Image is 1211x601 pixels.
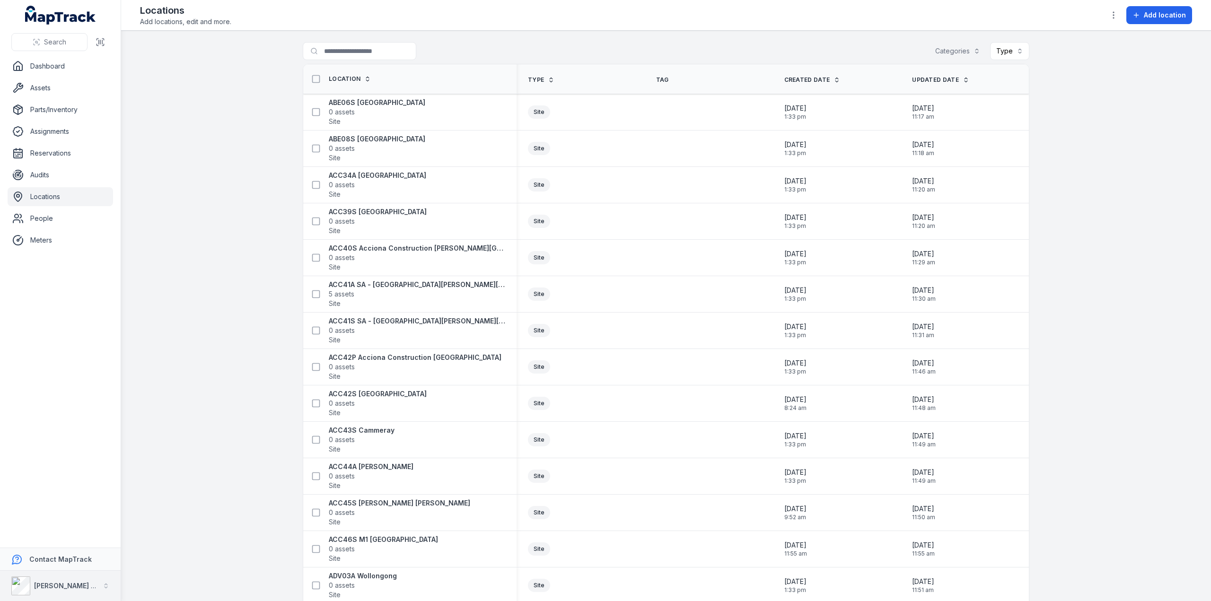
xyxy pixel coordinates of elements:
span: Type [528,76,544,84]
div: Site [528,287,550,301]
span: 11:46 am [912,368,936,375]
a: ACC39S [GEOGRAPHIC_DATA]0 assetsSite [329,207,427,235]
span: Site [329,444,341,454]
span: 8:24 am [784,404,807,412]
strong: ACC44A [PERSON_NAME] [329,462,413,471]
a: ACC44A [PERSON_NAME]0 assetsSite [329,462,413,490]
span: [DATE] [912,140,934,149]
time: 6/5/2025, 11:17:38 AM [912,104,934,121]
span: [DATE] [784,322,807,331]
div: Site [528,105,550,119]
span: [DATE] [912,504,935,514]
a: Assignments [8,122,113,141]
span: Add locations, edit and more. [140,17,231,26]
span: Site [329,481,341,490]
time: 6/5/2025, 11:48:10 AM [912,395,936,412]
span: 0 assets [329,362,355,372]
time: 3/24/2025, 1:33:29 PM [784,213,807,230]
span: [DATE] [912,358,936,368]
span: Site [329,153,341,163]
span: [DATE] [784,213,807,222]
strong: ACC41S SA - [GEOGRAPHIC_DATA][PERSON_NAME][PERSON_NAME] [329,316,505,326]
div: Site [528,360,550,374]
span: 0 assets [329,180,355,190]
time: 6/5/2025, 8:24:55 AM [784,395,807,412]
span: Site [329,335,341,345]
a: ACC46S M1 [GEOGRAPHIC_DATA]0 assetsSite [329,535,438,563]
a: Dashboard [8,57,113,76]
span: 0 assets [329,326,355,335]
time: 3/24/2025, 1:33:29 PM [784,358,807,375]
div: Site [528,178,550,192]
span: Location [329,75,360,83]
span: 0 assets [329,399,355,408]
a: People [8,209,113,228]
span: [DATE] [784,540,807,550]
a: Assets [8,78,113,97]
span: Site [329,517,341,527]
time: 3/24/2025, 1:33:29 PM [784,468,807,485]
time: 6/5/2025, 11:51:21 AM [912,577,934,594]
span: 11:29 am [912,259,935,266]
span: 1:33 pm [784,222,807,230]
span: 11:18 am [912,149,934,157]
a: MapTrack [25,6,96,25]
span: 11:17 am [912,113,934,121]
span: Site [329,299,341,308]
strong: ABE06S [GEOGRAPHIC_DATA] [329,98,425,107]
span: [DATE] [912,577,934,586]
div: Site [528,470,550,483]
span: 0 assets [329,581,355,590]
strong: ACC42S [GEOGRAPHIC_DATA] [329,389,427,399]
span: Site [329,117,341,126]
a: Reservations [8,144,113,163]
span: 11:51 am [912,586,934,594]
strong: ACC46S M1 [GEOGRAPHIC_DATA] [329,535,438,544]
a: Meters [8,231,113,250]
a: Created Date [784,76,841,84]
time: 3/24/2025, 1:33:29 PM [784,249,807,266]
strong: ACC40S Acciona Construction [PERSON_NAME][GEOGRAPHIC_DATA][PERSON_NAME] [329,244,505,253]
div: Site [528,506,550,519]
a: ADV03A Wollongong0 assetsSite [329,571,397,600]
span: [DATE] [784,176,807,186]
span: [DATE] [784,468,807,477]
span: 11:20 am [912,186,935,193]
span: [DATE] [912,395,936,404]
span: 11:50 am [912,514,935,521]
span: 1:33 pm [784,477,807,485]
span: 11:55 am [912,550,935,557]
time: 3/24/2025, 1:33:29 PM [784,104,807,121]
span: 5 assets [329,289,354,299]
span: 1:33 pm [784,186,807,193]
span: Site [329,190,341,199]
time: 8/20/2025, 11:55:32 AM [912,540,935,557]
span: 0 assets [329,471,355,481]
strong: [PERSON_NAME] Group [34,582,112,590]
strong: ACC41A SA - [GEOGRAPHIC_DATA][PERSON_NAME][PERSON_NAME] [329,280,505,289]
strong: ACC42P Acciona Construction [GEOGRAPHIC_DATA] [329,353,501,362]
span: 1:33 pm [784,259,807,266]
span: 11:31 am [912,331,934,339]
strong: ACC34A [GEOGRAPHIC_DATA] [329,171,426,180]
span: Site [329,226,341,235]
span: 11:49 am [912,441,936,448]
time: 6/2/2025, 9:52:10 AM [784,504,807,521]
a: ACC40S Acciona Construction [PERSON_NAME][GEOGRAPHIC_DATA][PERSON_NAME]0 assetsSite [329,244,505,272]
time: 3/24/2025, 1:33:29 PM [784,176,807,193]
button: Search [11,33,88,51]
time: 6/5/2025, 11:50:20 AM [912,504,935,521]
span: [DATE] [912,431,936,441]
strong: ACC39S [GEOGRAPHIC_DATA] [329,207,427,217]
span: 11:55 am [784,550,807,557]
span: 0 assets [329,435,355,444]
span: [DATE] [784,504,807,514]
time: 3/24/2025, 1:33:29 PM [784,286,807,303]
div: Site [528,215,550,228]
span: [DATE] [912,104,934,113]
time: 6/5/2025, 11:46:58 AM [912,358,936,375]
span: 0 assets [329,144,355,153]
div: Site [528,324,550,337]
a: ABE08S [GEOGRAPHIC_DATA]0 assetsSite [329,134,425,163]
time: 6/5/2025, 11:20:02 AM [912,176,935,193]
